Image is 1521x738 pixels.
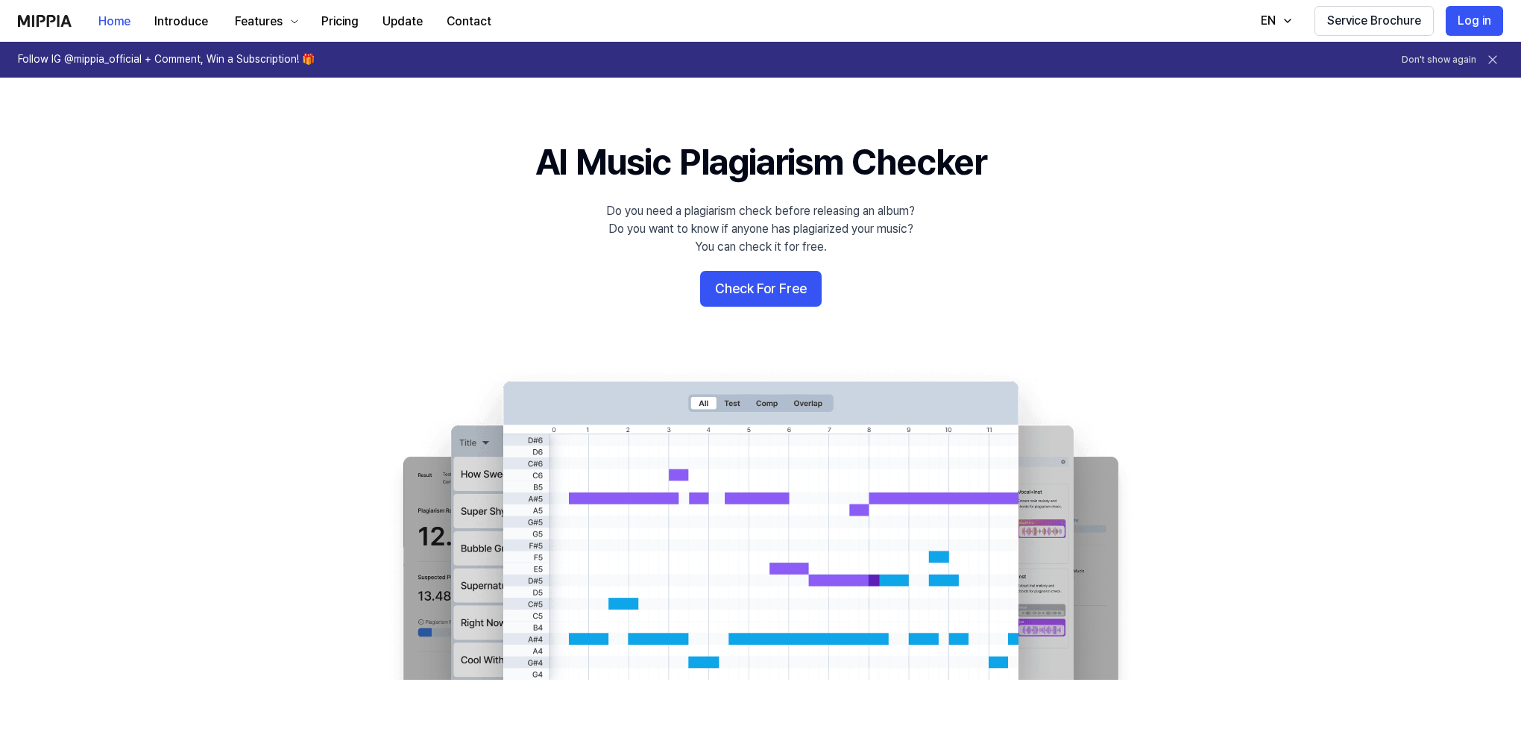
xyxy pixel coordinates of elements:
[371,7,435,37] button: Update
[220,7,309,37] button: Features
[1314,6,1434,36] button: Service Brochure
[606,202,915,256] div: Do you need a plagiarism check before releasing an album? Do you want to know if anyone has plagi...
[535,137,986,187] h1: AI Music Plagiarism Checker
[435,7,503,37] button: Contact
[232,13,286,31] div: Features
[86,7,142,37] button: Home
[86,1,142,42] a: Home
[1402,54,1476,66] button: Don't show again
[373,366,1148,680] img: main Image
[1246,6,1303,36] button: EN
[18,15,72,27] img: logo
[1258,12,1279,30] div: EN
[1446,6,1503,36] button: Log in
[142,7,220,37] button: Introduce
[18,52,315,67] h1: Follow IG @mippia_official + Comment, Win a Subscription! 🎁
[371,1,435,42] a: Update
[309,7,371,37] button: Pricing
[700,271,822,307] button: Check For Free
